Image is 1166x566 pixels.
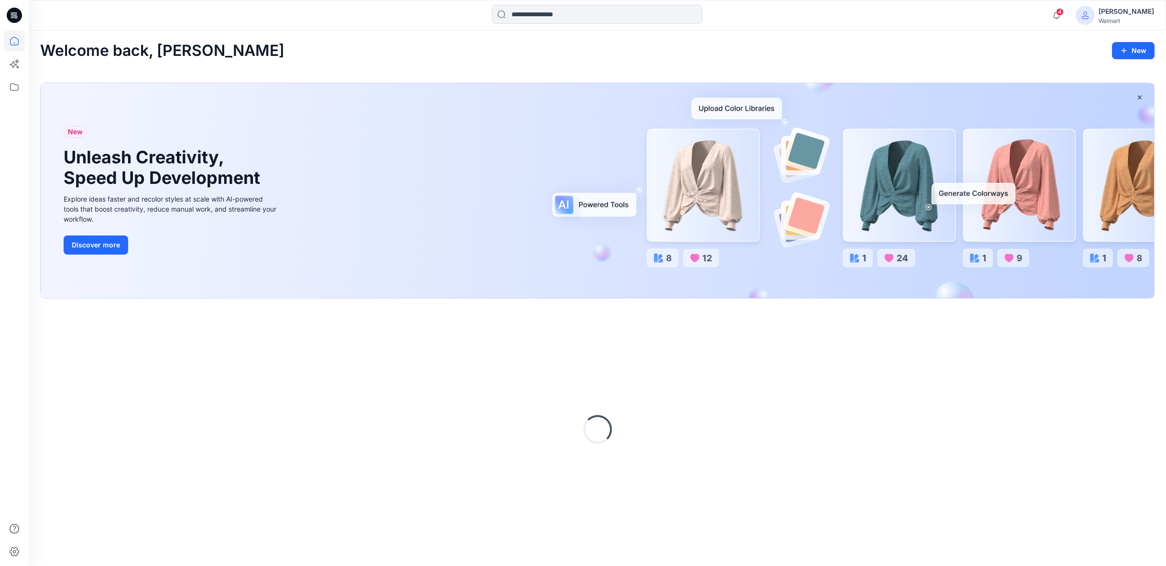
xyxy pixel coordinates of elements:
[1056,8,1064,16] span: 4
[1099,6,1154,17] div: [PERSON_NAME]
[64,147,264,188] h1: Unleash Creativity, Speed Up Development
[1112,42,1155,59] button: New
[64,235,279,255] a: Discover more
[40,42,284,60] h2: Welcome back, [PERSON_NAME]
[64,235,128,255] button: Discover more
[68,126,83,138] span: New
[1099,17,1154,24] div: Walmart
[64,194,279,224] div: Explore ideas faster and recolor styles at scale with AI-powered tools that boost creativity, red...
[1081,11,1089,19] svg: avatar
